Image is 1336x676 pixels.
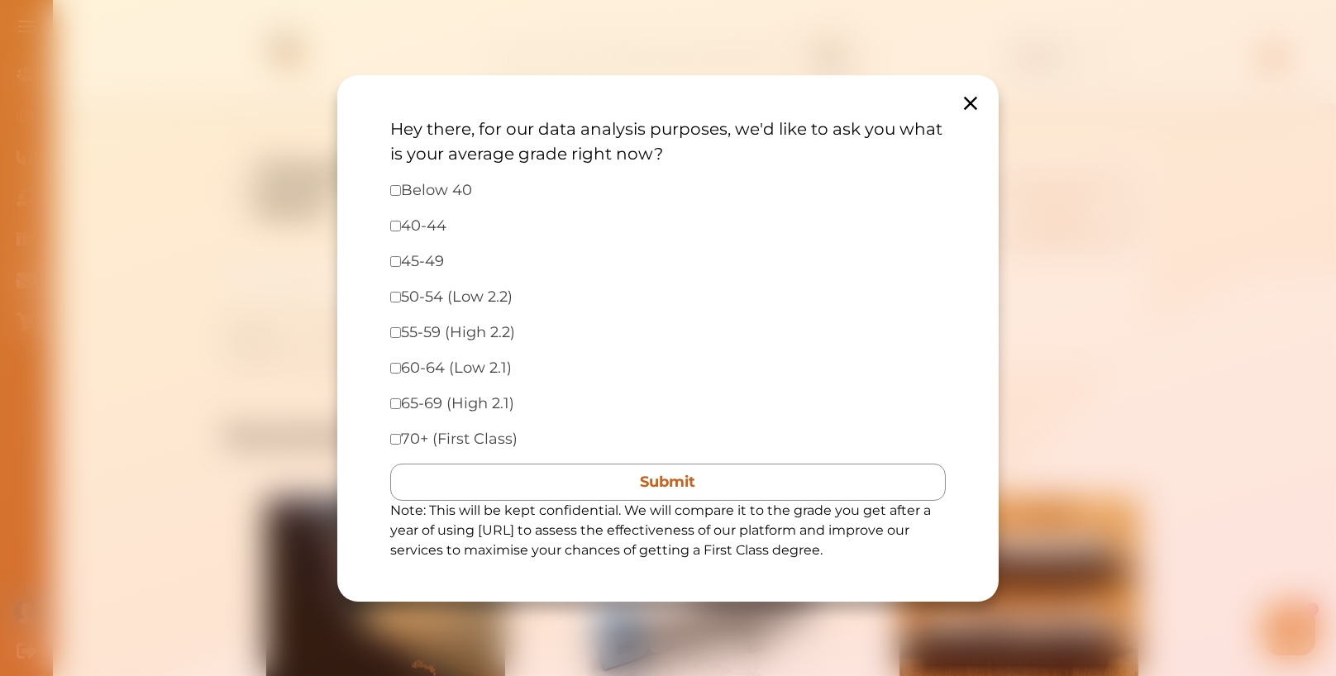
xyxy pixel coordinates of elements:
label: 70+ (First Class) [401,428,864,450]
label: 50-54 (Low 2.2) [401,286,864,308]
label: 55-59 (High 2.2) [401,321,864,344]
label: 60-64 (Low 2.1) [401,357,864,379]
i: 1 [44,1,57,14]
label: 40-44 [401,215,864,237]
p: Note: This will be kept confidential. We will compare it to the grade you get after a year of usi... [390,501,946,560]
button: Submit [390,464,946,501]
p: Hey there, for our data analysis purposes, we'd like to ask you what is your average grade right ... [390,117,946,166]
label: Below 40 [401,179,864,202]
label: 65-69 (High 2.1) [401,393,864,415]
label: 45-49 [401,250,864,273]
